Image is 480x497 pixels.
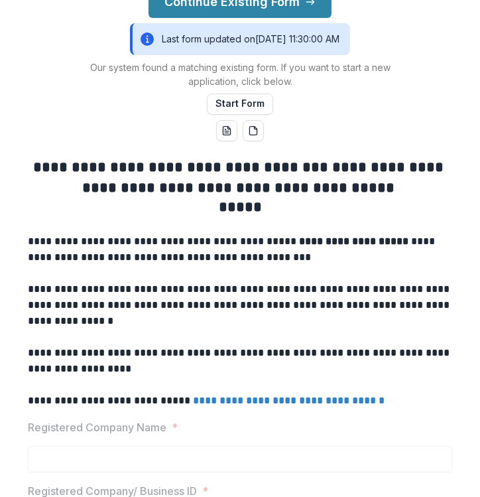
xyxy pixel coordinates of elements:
[243,120,264,141] button: pdf-download
[77,60,402,88] p: Our system found a matching existing form. If you want to start a new application, click below.
[207,94,273,115] button: Start Form
[216,120,237,141] button: word-download
[28,419,166,435] p: Registered Company Name
[130,23,350,55] div: Last form updated on [DATE] 11:30:00 AM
